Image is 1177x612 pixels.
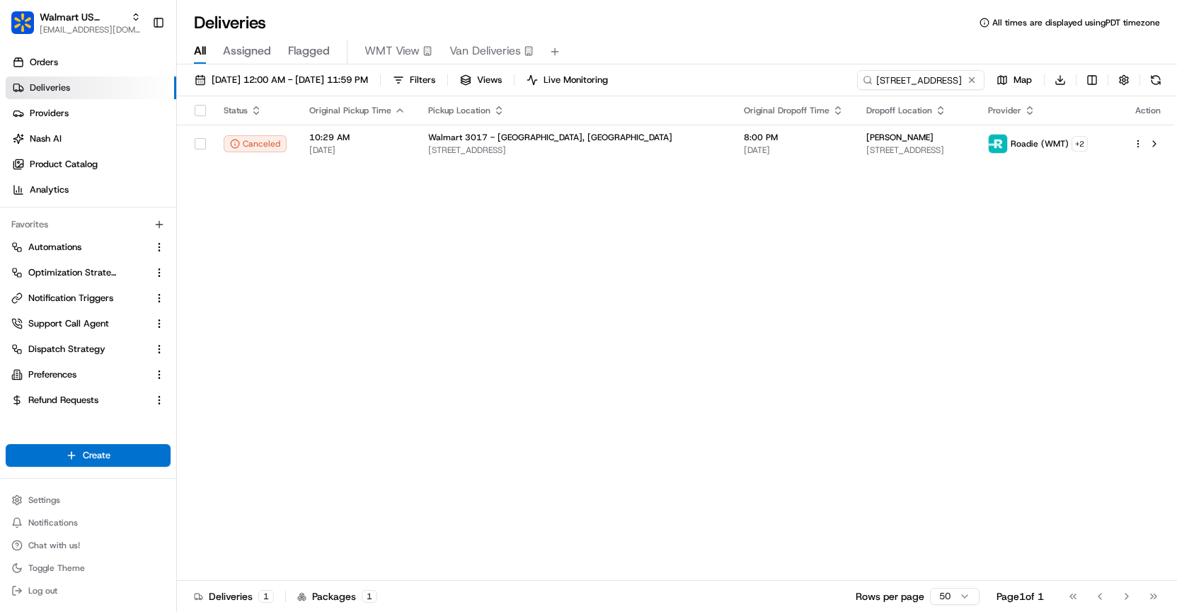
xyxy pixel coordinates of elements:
img: Walmart US Stores [11,11,34,34]
button: Settings [6,490,171,510]
button: Views [454,70,508,90]
span: Toggle Theme [28,562,85,574]
button: [EMAIL_ADDRESS][DOMAIN_NAME] [40,24,141,35]
span: Optimization Strategy [28,266,117,279]
span: Notifications [28,517,78,528]
div: Deliveries [194,589,274,603]
span: Dropoff Location [866,105,932,116]
button: Map [990,70,1038,90]
span: Deliveries [30,81,70,94]
span: Log out [28,585,57,596]
div: Page 1 of 1 [997,589,1044,603]
button: Live Monitoring [520,70,614,90]
input: Type to search [857,70,984,90]
span: Notification Triggers [28,292,113,305]
span: All [194,42,206,59]
span: [DATE] [309,144,406,156]
span: Refund Requests [28,394,98,407]
button: Create [6,444,171,467]
span: Chat with us! [28,540,80,551]
span: [STREET_ADDRESS] [866,144,965,156]
span: Orders [30,56,58,69]
span: Walmart 3017 - [GEOGRAPHIC_DATA], [GEOGRAPHIC_DATA] [428,132,672,143]
button: Optimization Strategy [6,261,171,284]
span: 10:29 AM [309,132,406,143]
a: Preferences [11,368,148,381]
span: [PERSON_NAME] [866,132,934,143]
span: Original Pickup Time [309,105,391,116]
span: Provider [988,105,1021,116]
span: Preferences [28,368,76,381]
a: Dispatch Strategy [11,343,148,356]
span: Nash AI [30,132,62,145]
span: Support Call Agent [28,317,109,330]
span: Assigned [223,42,271,59]
div: Action [1133,105,1163,116]
span: Analytics [30,183,69,196]
a: Orders [6,51,176,74]
button: Chat with us! [6,535,171,555]
span: Original Dropoff Time [744,105,829,116]
button: Canceled [224,135,287,152]
button: Log out [6,581,171,601]
span: Product Catalog [30,158,98,171]
button: Walmart US StoresWalmart US Stores[EMAIL_ADDRESS][DOMAIN_NAME] [6,6,147,40]
span: Map [1014,74,1032,86]
button: Automations [6,236,171,259]
span: Van Deliveries [449,42,521,59]
button: Filters [386,70,442,90]
a: Deliveries [6,76,176,99]
div: Favorites [6,213,171,236]
p: Rows per page [856,589,924,603]
div: 1 [362,590,377,603]
a: Support Call Agent [11,317,148,330]
button: Walmart US Stores [40,10,125,24]
div: Packages [297,589,377,603]
span: [DATE] [744,144,844,156]
a: Analytics [6,178,176,201]
a: Optimization Strategy [11,266,148,279]
button: Toggle Theme [6,558,171,578]
span: Providers [30,107,69,120]
span: Views [477,74,502,86]
span: Filters [410,74,435,86]
a: Automations [11,241,148,254]
span: All times are displayed using PDT timezone [992,17,1160,28]
div: 1 [258,590,274,603]
button: Preferences [6,363,171,386]
button: Support Call Agent [6,312,171,335]
span: Automations [28,241,81,254]
button: +2 [1072,136,1088,152]
a: Notification Triggers [11,292,148,305]
a: Nash AI [6,127,176,150]
span: Live Monitoring [544,74,608,86]
span: Create [83,449,110,462]
button: [DATE] 12:00 AM - [DATE] 11:59 PM [188,70,374,90]
span: Dispatch Strategy [28,343,105,356]
a: Refund Requests [11,394,148,407]
span: WMT View [364,42,420,59]
button: Refresh [1146,70,1166,90]
span: [STREET_ADDRESS] [428,144,721,156]
span: 8:00 PM [744,132,844,143]
h1: Deliveries [194,11,266,34]
button: Dispatch Strategy [6,338,171,361]
img: roadie-logo-v2.jpg [989,135,1007,153]
button: Refund Requests [6,389,171,412]
button: Notification Triggers [6,287,171,310]
span: Status [224,105,248,116]
span: Settings [28,494,60,506]
a: Product Catalog [6,153,176,176]
span: [DATE] 12:00 AM - [DATE] 11:59 PM [212,74,368,86]
span: Pickup Location [428,105,490,116]
a: Providers [6,102,176,125]
span: Flagged [288,42,330,59]
button: Notifications [6,513,171,533]
span: Roadie (WMT) [1011,138,1069,149]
